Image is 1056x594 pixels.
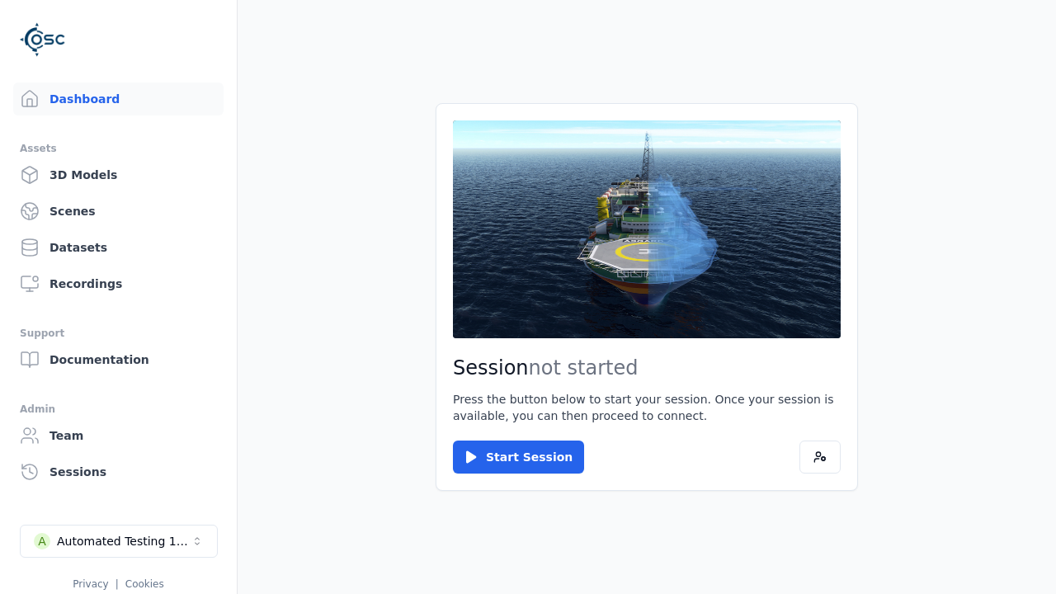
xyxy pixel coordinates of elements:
div: Automated Testing 1 - Playwright [57,533,191,549]
a: Documentation [13,343,224,376]
a: Privacy [73,578,108,590]
a: Team [13,419,224,452]
a: Scenes [13,195,224,228]
span: | [115,578,119,590]
span: not started [529,356,639,379]
div: Admin [20,399,217,419]
button: Select a workspace [20,525,218,558]
button: Start Session [453,441,584,474]
a: Dashboard [13,82,224,115]
div: A [34,533,50,549]
a: Sessions [13,455,224,488]
img: Logo [20,16,66,63]
a: Recordings [13,267,224,300]
h2: Session [453,355,841,381]
a: 3D Models [13,158,224,191]
a: Cookies [125,578,164,590]
a: Datasets [13,231,224,264]
p: Press the button below to start your session. Once your session is available, you can then procee... [453,391,841,424]
div: Assets [20,139,217,158]
div: Support [20,323,217,343]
